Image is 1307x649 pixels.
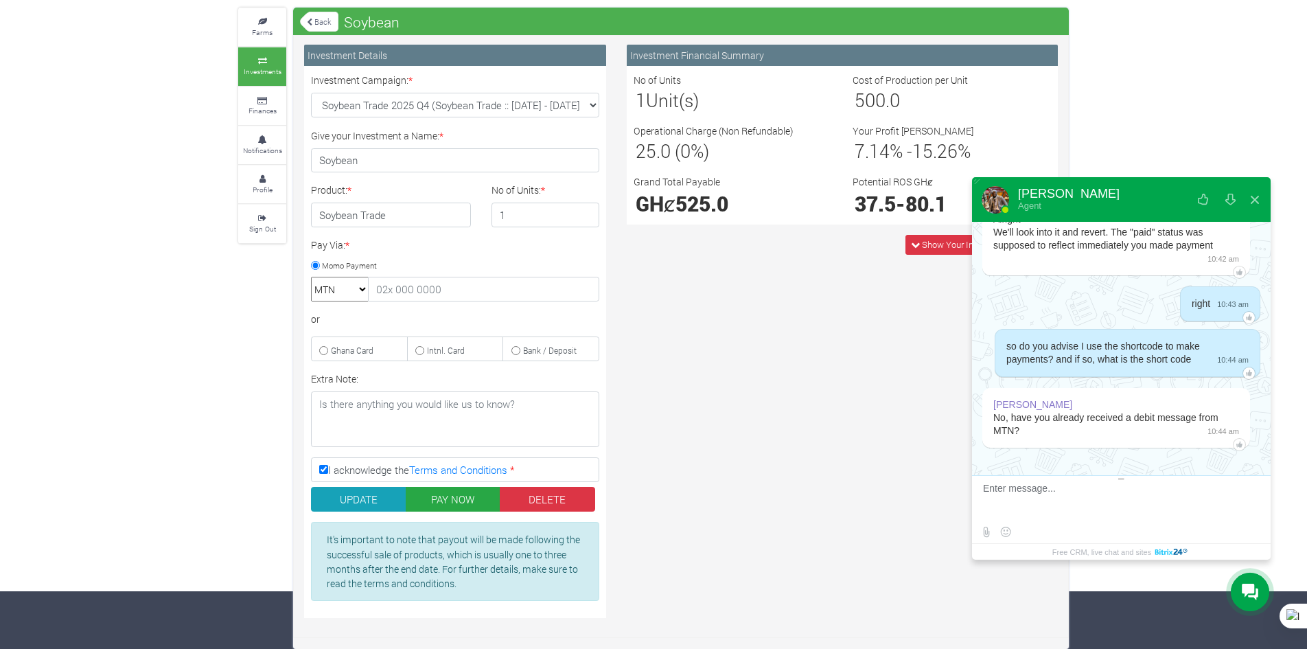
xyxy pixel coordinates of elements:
button: UPDATE [311,487,406,512]
div: Agent [1018,200,1120,212]
div: [PERSON_NAME] [1018,187,1120,200]
span: 525.0 [675,190,728,217]
div: Investment Details [304,45,606,66]
span: 25.0 (0%) [636,139,709,163]
span: 10:43 am [1210,297,1249,310]
div: or [311,312,599,326]
h2: - [855,191,1049,216]
small: Notifications [243,146,282,155]
a: Free CRM, live chat and sites [1052,544,1190,560]
input: Bank / Deposit [511,346,520,355]
p: It's important to note that payout will be made following the successful sale of products, which ... [327,532,583,591]
label: Extra Note: [311,372,358,386]
span: so do you advise I use the shortcode to make payments? and if so, what is the short code [1006,341,1200,365]
input: Ghana Card [319,346,328,355]
span: 10:44 am [1201,424,1239,437]
span: 37.5 [855,190,896,217]
input: 02x 000 0000 [368,277,599,301]
h3: % - % [855,140,1049,162]
label: Potential ROS GHȼ [853,174,933,189]
small: Profile [253,185,273,194]
small: Momo Payment [322,260,377,270]
a: Back [300,10,338,33]
label: Grand Total Payable [634,174,720,189]
label: Your Profit [PERSON_NAME] [853,124,973,138]
span: 10:42 am [1201,252,1239,265]
label: No of Units: [491,183,545,197]
small: Sign Out [249,224,276,234]
small: Intnl. Card [427,345,465,356]
span: 1 [636,88,646,112]
label: Cost of Production per Unit [853,73,968,87]
span: Free CRM, live chat and sites [1052,544,1151,560]
span: 7.14 [855,139,890,163]
span: 80.1 [905,190,947,217]
label: No of Units [634,73,681,87]
span: 15.26 [912,139,958,163]
span: 500.0 [855,88,900,112]
small: Farms [252,27,273,37]
input: Intnl. Card [415,346,424,355]
label: Operational Charge (Non Refundable) [634,124,794,138]
small: Finances [248,106,277,115]
button: Select emoticon [997,523,1014,540]
span: right [1192,298,1210,309]
button: PAY NOW [406,487,501,512]
label: Send file [978,523,995,540]
small: Investments [244,67,281,76]
label: Investment Campaign: [311,73,413,87]
a: Notifications [238,126,286,164]
div: Investment Financial Summary [627,45,1058,66]
button: Close widget [1242,183,1267,216]
h4: Soybean Trade [311,203,471,227]
a: Finances [238,87,286,125]
label: Product: [311,183,351,197]
a: Investments [238,47,286,85]
a: Farms [238,8,286,46]
span: Soybean [340,8,403,36]
small: Ghana Card [331,345,373,356]
span: Show Your Investment Calculator [922,238,1052,251]
label: Pay Via: [311,238,349,252]
input: Investment Name/Title [311,148,599,173]
h3: Unit(s) [636,89,830,111]
h2: GHȼ [636,191,830,216]
button: DELETE [500,487,595,512]
label: Give your Investment a Name: [311,128,443,143]
label: I acknowledge the [311,457,599,482]
a: Profile [238,166,286,203]
input: Momo Payment [311,261,320,270]
input: I acknowledge theTerms and Conditions * [319,465,328,474]
span: No, have you already received a debit message from MTN? [993,412,1218,436]
a: Sign Out [238,205,286,242]
button: Rate our service [1191,183,1216,216]
span: 10:44 am [1210,353,1249,366]
small: Bank / Deposit [523,345,577,356]
a: Terms and Conditions [409,463,507,477]
button: Download conversation history [1218,183,1242,216]
div: [PERSON_NAME] [993,398,1072,411]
